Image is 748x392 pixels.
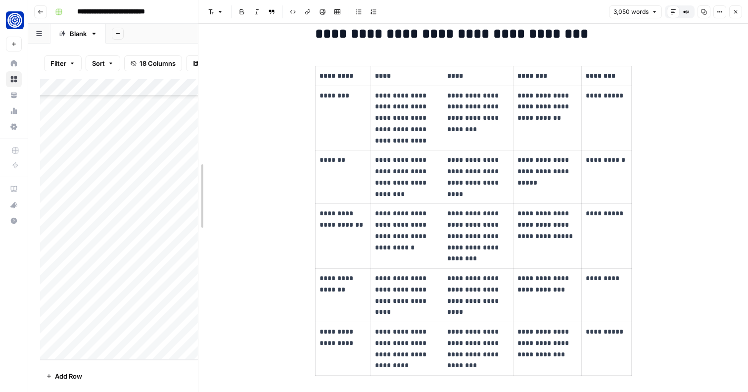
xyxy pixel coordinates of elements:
[92,58,105,68] span: Sort
[6,8,22,33] button: Workspace: Fundwell
[6,11,24,29] img: Fundwell Logo
[6,181,22,197] a: AirOps Academy
[6,213,22,229] button: Help + Support
[6,87,22,103] a: Your Data
[6,103,22,119] a: Usage
[70,29,87,39] div: Blank
[50,24,106,44] a: Blank
[6,55,22,71] a: Home
[6,71,22,87] a: Browse
[6,197,21,212] div: What's new?
[124,55,182,71] button: 18 Columns
[186,55,259,71] button: Freeze Columns
[40,368,88,384] button: Add Row
[6,119,22,135] a: Settings
[86,55,120,71] button: Sort
[140,58,176,68] span: 18 Columns
[44,55,82,71] button: Filter
[50,58,66,68] span: Filter
[6,197,22,213] button: What's new?
[55,371,82,381] span: Add Row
